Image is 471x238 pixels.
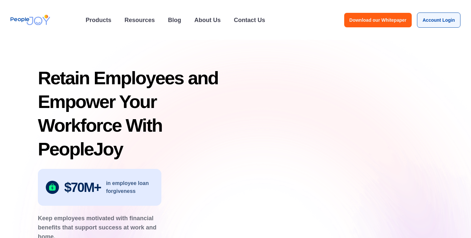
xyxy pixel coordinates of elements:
[344,13,412,27] a: Download our Whitepaper
[423,17,455,23] div: Account Login
[11,11,50,29] a: home
[417,13,460,28] a: Account Login
[121,13,159,27] a: Resources
[164,13,185,27] a: Blog
[190,13,225,27] a: About Us
[38,66,243,161] h1: Retain Employees and Empower Your Workforce With PeopleJoy
[230,13,269,27] a: Contact Us
[106,179,153,195] div: in employee loan forgiveness
[38,169,161,206] div: 1 / 3
[64,182,101,193] div: $70M+
[82,13,115,27] div: Products
[349,17,406,23] div: Download our Whitepaper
